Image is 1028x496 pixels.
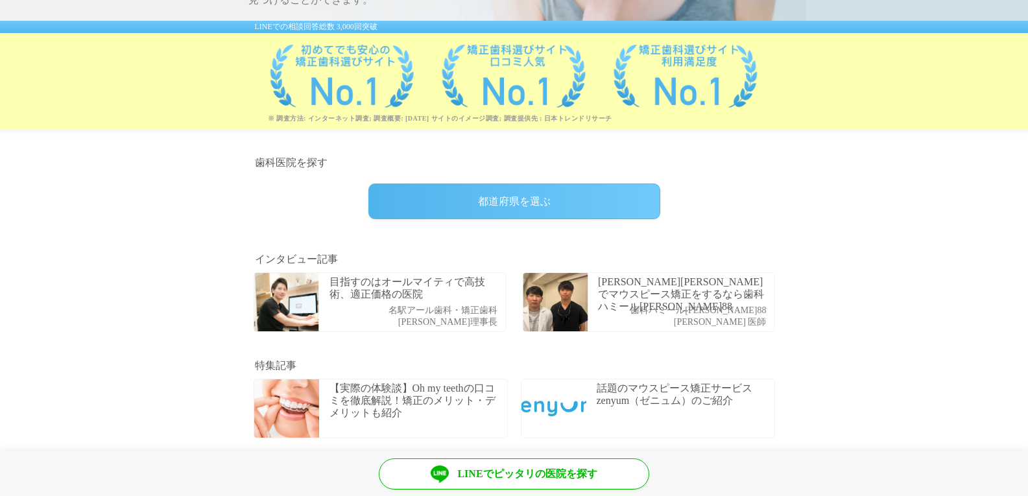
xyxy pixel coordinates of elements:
p: [PERSON_NAME][PERSON_NAME]でマウスピース矯正をするなら歯科ハミール[PERSON_NAME]88 [598,276,771,313]
p: [PERSON_NAME] 医師 [630,317,766,328]
p: 歯科ハミール[PERSON_NAME]88 [630,305,766,316]
p: [PERSON_NAME]理事長 [388,317,497,328]
p: 【実際の体験談】Oh my teethの口コミを徹底解説！矯正のメリット・デメリットも紹介 [329,382,504,419]
a: 歯科医師_小池陵馬理事長_説明中(サムネイル用)目指すのはオールマイティで高技術、適正価格の医院名駅アール歯科・矯正歯科[PERSON_NAME]理事長 [247,266,513,338]
a: LINEでピッタリの医院を探す [379,458,649,490]
h2: 特集記事 [255,358,774,373]
p: 名駅アール歯科・矯正歯科 [388,305,497,316]
a: 【実際の体験談】Oh my teethの口コミを徹底解説！矯正のメリット・デメリットも紹介【実際の体験談】Oh my teethの口コミを徹底解説！矯正のメリット・デメリットも紹介 [247,372,514,445]
img: 【実際の体験談】Oh my teethの口コミを徹底解説！矯正のメリット・デメリットも紹介 [254,379,319,438]
a: 茂木先生・赤崎先生ツーショット[PERSON_NAME][PERSON_NAME]でマウスピース矯正をするなら歯科ハミール[PERSON_NAME]88歯科ハミール[PERSON_NAME]88... [516,266,782,338]
img: 歯科医師_小池陵馬理事長_説明中(サムネイル用) [254,273,319,331]
p: 話題のマウスピース矯正サービスzenyum（ゼニュム）のご紹介 [597,382,771,407]
p: 目指すのはオールマイティで高技術、適正価格の医院 [329,276,503,300]
a: 今話題の矯正サービスZenyumのご紹介！話題のマウスピース矯正サービスzenyum（ゼニュム）のご紹介 [514,372,782,445]
img: 茂木先生・赤崎先生ツーショット [523,273,588,331]
p: ※ 調査方法: インターネット調査; 調査概要: [DATE] サイトのイメージ調査; 調査提供先 : 日本トレンドリサーチ [268,114,806,123]
div: 都道府県を選ぶ [368,183,660,219]
div: LINEでの相談回答総数 3,000回突破 [222,21,806,33]
img: 今話題の矯正サービスZenyumのご紹介！ [521,379,586,438]
h2: インタビュー記事 [255,252,774,267]
h2: 歯科医院を探す [255,155,774,171]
